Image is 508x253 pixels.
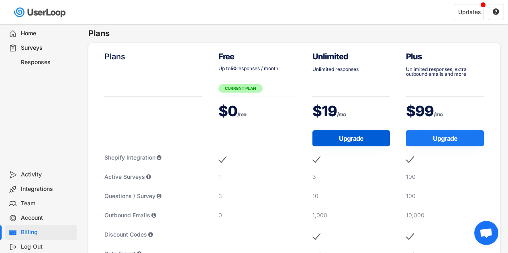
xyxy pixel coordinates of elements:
[104,154,202,162] div: Shopify Integration
[312,154,320,166] img: MobileAcceptMajor.svg
[218,84,263,93] div: CURRENT PLAN
[312,211,390,219] div: 1,000
[406,67,484,77] div: Unlimited responses, extra outbound emails and more
[21,171,74,178] div: Activity
[406,231,414,243] img: MobileAcceptMajor.svg
[21,200,74,207] div: Team
[21,59,74,66] div: Responses
[406,101,484,121] div: $99
[406,154,414,166] img: MobileAcceptMajor.svg
[104,211,202,219] div: Outbound Emails
[21,229,74,236] div: Billing
[21,243,74,251] div: Log Out
[104,192,202,200] div: Questions / Survey
[406,211,484,219] div: 10,000
[312,51,390,62] div: Unlimited
[312,67,390,72] div: Unlimited responses
[21,30,74,37] div: Home
[218,101,296,121] div: $0
[231,65,237,71] strong: 50
[312,173,390,181] div: 3
[218,51,296,62] div: Free
[21,214,74,222] div: Account
[312,130,390,146] button: Upgrade
[492,8,500,16] button: 
[406,51,484,62] div: Plus
[312,231,320,243] img: MobileAcceptMajor.svg
[218,173,296,181] div: 1
[434,111,443,117] font: /mo
[458,9,481,15] div: Updates
[104,173,202,181] div: Active Surveys
[88,28,508,39] h6: Plans
[12,4,69,20] img: userloop-logo-01.svg
[218,192,296,200] div: 3
[104,51,202,62] div: Plans
[406,192,484,200] div: 100
[21,185,74,193] div: Integrations
[474,221,498,245] a: Open chat
[218,211,296,219] div: 0
[21,44,74,52] div: Surveys
[312,101,390,121] div: $19
[237,111,246,117] font: /mo
[218,66,296,71] div: Up to responses / month
[493,8,499,15] text: 
[104,231,202,239] div: Discount Codes
[406,173,484,181] div: 100
[406,130,484,146] button: Upgrade
[312,192,390,200] div: 10
[337,111,346,117] font: /mo
[218,154,226,166] img: MobileAcceptMajor.svg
